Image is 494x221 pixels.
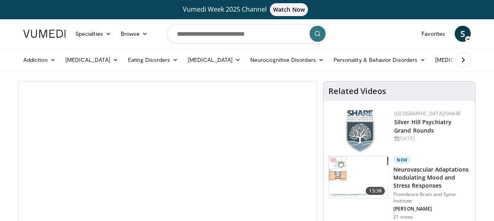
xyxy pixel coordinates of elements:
[393,156,411,164] p: New
[366,187,385,195] span: 15:38
[393,206,470,212] p: [PERSON_NAME]
[393,166,470,190] h3: Neurovascular Adaptations Modulating Mood and Stress Responses
[455,26,471,42] a: S
[61,52,123,68] a: [MEDICAL_DATA]
[329,156,388,198] img: 4562edde-ec7e-4758-8328-0659f7ef333d.150x105_q85_crop-smart_upscale.jpg
[417,26,450,42] a: Favorites
[393,191,470,204] p: Providence Brain and Spine Institute
[123,52,183,68] a: Eating Disorders
[329,52,430,68] a: Personality & Behavior Disorders
[346,110,374,152] img: f8aaeb6d-318f-4fcf-bd1d-54ce21f29e87.png.150x105_q85_autocrop_double_scale_upscale_version-0.2.png
[394,135,469,142] div: [DATE]
[328,86,386,96] h4: Related Videos
[328,156,470,220] a: 15:38 New Neurovascular Adaptations Modulating Mood and Stress Responses Providence Brain and Spi...
[394,110,461,117] a: [GEOGRAPHIC_DATA]/SHARE
[18,52,61,68] a: Addiction
[394,118,451,134] a: Silver Hill Psychiatry Grand Rounds
[167,24,327,43] input: Search topics, interventions
[183,52,245,68] a: [MEDICAL_DATA]
[245,52,329,68] a: Neurocognitive Disorders
[24,3,470,16] a: Vumedi Week 2025 ChannelWatch Now
[116,26,153,42] a: Browse
[270,3,308,16] span: Watch Now
[23,30,66,38] img: VuMedi Logo
[71,26,116,42] a: Specialties
[393,214,413,220] p: 21 views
